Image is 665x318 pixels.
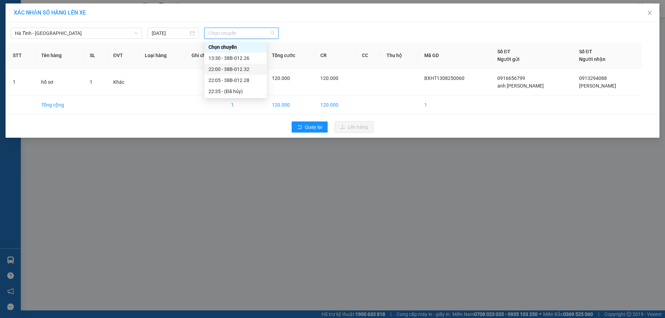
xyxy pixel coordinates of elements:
td: Tổng cộng [36,96,84,115]
button: Close [640,3,659,23]
th: Ghi chú [186,42,225,69]
span: Chọn chuyến [209,28,274,38]
th: SL [84,42,108,69]
td: hồ sơ [36,69,84,96]
td: 1 [225,96,266,115]
td: Khác [108,69,139,96]
th: STT [7,42,36,69]
img: logo.jpg [9,9,43,43]
th: Thu hộ [381,42,419,69]
th: Tổng cước [266,42,315,69]
span: rollback [297,125,302,130]
td: 120.000 [315,96,356,115]
span: 120.000 [320,75,338,81]
td: 120.000 [266,96,315,115]
th: CR [315,42,356,69]
div: 13:30 - 38B-012.26 [209,54,263,62]
span: 0913294088 [579,75,607,81]
button: rollbackQuay lại [292,121,328,133]
li: Hotline: 0981127575, 0981347575, 19009067 [65,26,290,34]
b: GỬI : VP [PERSON_NAME] [9,50,121,62]
td: 1 [7,69,36,96]
span: anh [PERSON_NAME] [497,83,544,89]
td: 1 [419,96,491,115]
div: 22:35 - (Đã hủy) [209,88,263,95]
span: 0916656799 [497,75,525,81]
span: Số ĐT [497,49,511,54]
div: Chọn chuyến [209,43,263,51]
span: Số ĐT [579,49,592,54]
th: Mã GD [419,42,491,69]
li: Số [GEOGRAPHIC_DATA][PERSON_NAME], P. [GEOGRAPHIC_DATA] [65,17,290,26]
span: Hà Tĩnh - Hà Nội [15,28,138,38]
span: 1 [90,79,92,85]
span: BXHT1308250060 [424,75,464,81]
span: close [647,10,653,16]
div: 22:05 - 38B-012.28 [209,76,263,84]
th: Tên hàng [36,42,84,69]
div: 22:00 - 38B-012.32 [209,65,263,73]
span: Người nhận [579,56,605,62]
input: 13/08/2025 [152,29,188,37]
span: XÁC NHẬN SỐ HÀNG LÊN XE [14,9,86,16]
span: Quay lại [305,123,322,131]
span: Người gửi [497,56,520,62]
th: Loại hàng [139,42,186,69]
th: ĐVT [108,42,139,69]
span: 120.000 [272,75,290,81]
div: Chọn chuyến [204,42,267,53]
button: uploadLên hàng [335,121,373,133]
th: CC [356,42,381,69]
span: [PERSON_NAME] [579,83,616,89]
